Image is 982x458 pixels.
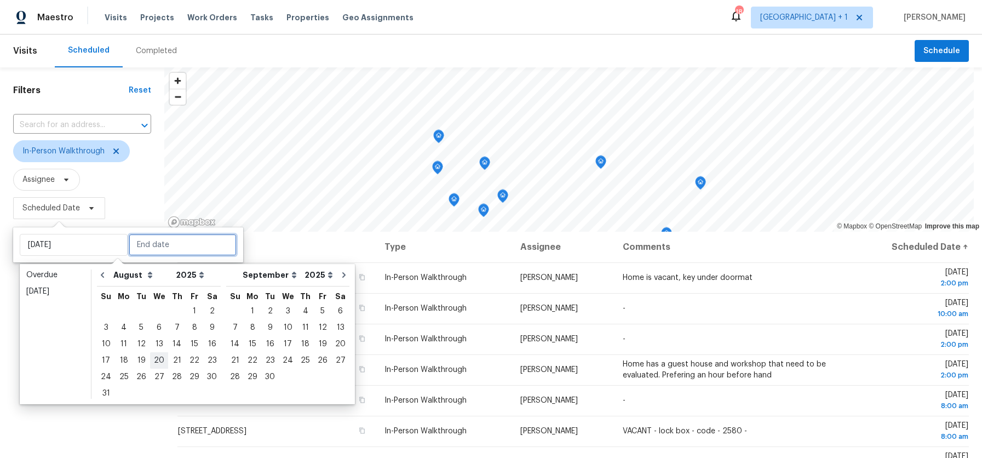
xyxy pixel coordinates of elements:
[244,336,261,352] div: 15
[226,369,244,385] div: 28
[520,274,578,282] span: [PERSON_NAME]
[22,203,80,214] span: Scheduled Date
[203,352,221,369] div: Sat Aug 23 2025
[168,319,186,336] div: Thu Aug 07 2025
[279,320,297,335] div: 10
[170,89,186,105] button: Zoom out
[314,319,331,336] div: Fri Sep 12 2025
[115,320,133,335] div: 4
[760,12,848,23] span: [GEOGRAPHIC_DATA] + 1
[297,336,314,352] div: Thu Sep 18 2025
[226,369,244,385] div: Sun Sep 28 2025
[203,336,221,352] div: Sat Aug 16 2025
[115,336,133,352] div: 11
[282,293,294,300] abbr: Wednesday
[279,304,297,319] div: 3
[186,319,203,336] div: Fri Aug 08 2025
[261,353,279,368] div: 23
[623,274,753,282] span: Home is vacant, key under doormat
[342,12,414,23] span: Geo Assignments
[520,397,578,404] span: [PERSON_NAME]
[331,336,349,352] div: 20
[261,319,279,336] div: Tue Sep 09 2025
[226,352,244,369] div: Sun Sep 21 2025
[168,320,186,335] div: 7
[384,305,467,312] span: In-Person Walkthrough
[244,353,261,368] div: 22
[203,303,221,319] div: Sat Aug 02 2025
[265,293,275,300] abbr: Tuesday
[357,395,367,405] button: Copy Address
[226,319,244,336] div: Sun Sep 07 2025
[261,303,279,319] div: Tue Sep 02 2025
[203,369,221,385] div: 30
[187,12,237,23] span: Work Orders
[432,161,443,178] div: Map marker
[164,67,974,232] canvas: Map
[168,336,186,352] div: 14
[297,352,314,369] div: Thu Sep 25 2025
[384,427,467,435] span: In-Person Walkthrough
[899,12,966,23] span: [PERSON_NAME]
[68,45,110,56] div: Scheduled
[26,286,84,297] div: [DATE]
[191,293,198,300] abbr: Friday
[925,222,979,230] a: Improve this map
[860,330,968,350] span: [DATE]
[150,352,168,369] div: Wed Aug 20 2025
[37,12,73,23] span: Maestro
[97,369,115,385] div: Sun Aug 24 2025
[244,320,261,335] div: 8
[97,353,115,368] div: 17
[20,234,128,256] input: Sat, Jan 01
[26,270,84,280] div: Overdue
[230,293,240,300] abbr: Sunday
[860,431,968,442] div: 8:00 am
[595,156,606,173] div: Map marker
[695,176,706,193] div: Map marker
[13,117,120,134] input: Search for an address...
[433,130,444,147] div: Map marker
[101,293,111,300] abbr: Sunday
[115,369,133,385] div: 25
[331,320,349,335] div: 13
[860,400,968,411] div: 8:00 am
[384,274,467,282] span: In-Person Walkthrough
[118,293,130,300] abbr: Monday
[97,385,115,402] div: Sun Aug 31 2025
[203,369,221,385] div: Sat Aug 30 2025
[168,352,186,369] div: Thu Aug 21 2025
[150,353,168,368] div: 20
[279,336,297,352] div: Wed Sep 17 2025
[177,232,376,262] th: Address
[261,304,279,319] div: 2
[203,353,221,368] div: 23
[357,426,367,436] button: Copy Address
[623,305,625,312] span: -
[336,264,352,286] button: Go to next month
[376,232,512,262] th: Type
[97,319,115,336] div: Sun Aug 03 2025
[614,232,852,262] th: Comments
[22,267,88,398] ul: Date picker shortcuts
[319,293,326,300] abbr: Friday
[512,232,614,262] th: Assignee
[97,352,115,369] div: Sun Aug 17 2025
[186,336,203,352] div: Fri Aug 15 2025
[111,267,173,283] select: Month
[140,12,174,23] span: Projects
[860,339,968,350] div: 2:00 pm
[203,304,221,319] div: 2
[244,369,261,385] div: 29
[22,146,105,157] span: In-Person Walkthrough
[13,85,129,96] h1: Filters
[97,336,115,352] div: Sun Aug 10 2025
[133,353,150,368] div: 19
[297,319,314,336] div: Thu Sep 11 2025
[168,369,186,385] div: Thu Aug 28 2025
[226,336,244,352] div: Sun Sep 14 2025
[331,303,349,319] div: Sat Sep 06 2025
[168,216,216,228] a: Mapbox homepage
[170,73,186,89] span: Zoom in
[520,335,578,343] span: [PERSON_NAME]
